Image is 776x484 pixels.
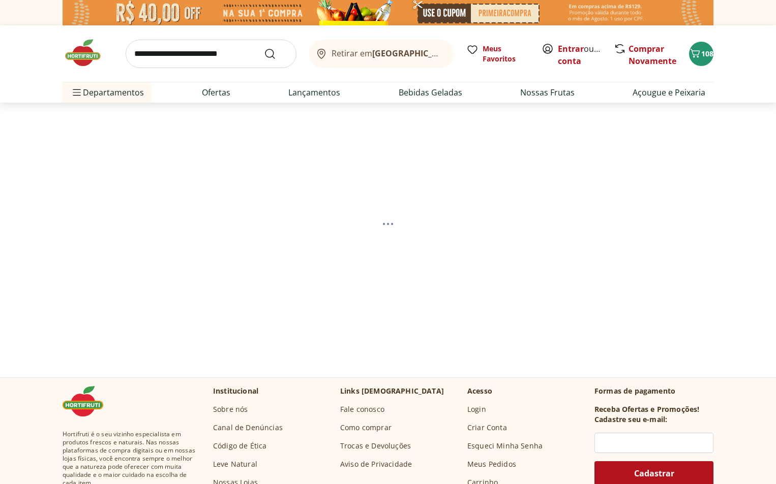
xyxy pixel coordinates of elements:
h3: Cadastre seu e-mail: [594,414,667,425]
p: Acesso [467,386,492,396]
b: [GEOGRAPHIC_DATA]/[GEOGRAPHIC_DATA] [372,48,544,59]
a: Comprar Novamente [629,43,676,67]
img: Hortifruti [63,386,113,416]
a: Meus Favoritos [466,44,529,64]
a: Ofertas [202,86,230,99]
p: Institucional [213,386,258,396]
span: Retirar em [332,49,444,58]
p: Links [DEMOGRAPHIC_DATA] [340,386,444,396]
a: Login [467,404,486,414]
a: Sobre nós [213,404,248,414]
button: Retirar em[GEOGRAPHIC_DATA]/[GEOGRAPHIC_DATA] [309,40,454,68]
a: Fale conosco [340,404,384,414]
a: Trocas e Devoluções [340,441,411,451]
span: 108 [701,49,713,58]
a: Criar Conta [467,423,507,433]
a: Código de Ética [213,441,266,451]
a: Esqueci Minha Senha [467,441,543,451]
h3: Receba Ofertas e Promoções! [594,404,699,414]
span: ou [558,43,603,67]
button: Carrinho [689,42,713,66]
a: Leve Natural [213,459,257,469]
span: Departamentos [71,80,144,105]
a: Como comprar [340,423,392,433]
span: Meus Favoritos [483,44,529,64]
a: Entrar [558,43,584,54]
span: Cadastrar [634,469,674,477]
a: Criar conta [558,43,614,67]
p: Formas de pagamento [594,386,713,396]
a: Nossas Frutas [520,86,575,99]
a: Lançamentos [288,86,340,99]
a: Açougue e Peixaria [633,86,705,99]
button: Menu [71,80,83,105]
a: Canal de Denúncias [213,423,283,433]
button: Submit Search [264,48,288,60]
a: Meus Pedidos [467,459,516,469]
img: Hortifruti [63,38,113,68]
input: search [126,40,296,68]
a: Bebidas Geladas [399,86,462,99]
a: Aviso de Privacidade [340,459,412,469]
